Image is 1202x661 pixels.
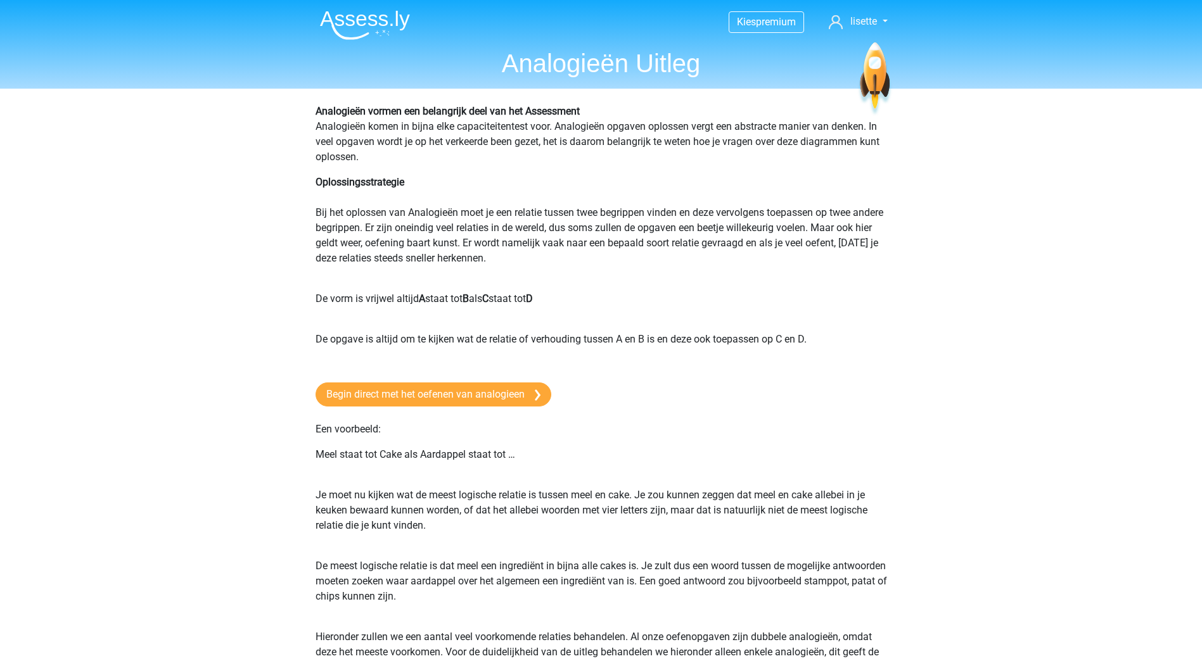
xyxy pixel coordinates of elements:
[316,382,551,406] a: Begin direct met het oefenen van analogieen
[463,293,469,305] b: B
[857,42,892,116] img: spaceship.7d73109d6933.svg
[737,16,756,28] span: Kies
[482,293,489,305] b: C
[316,332,887,362] p: De opgave is altijd om te kijken wat de relatie of verhouding tussen A en B is en deze ook toepas...
[316,291,887,322] p: De vorm is vrijwel altijd staat tot als staat tot
[316,104,887,165] p: Analogieën komen in bijna elke capaciteitentest voor. Analogieën opgaven oplossen vergt een abstr...
[535,389,540,401] img: arrow-right.e5bd35279c78.svg
[320,10,410,40] img: Assessly
[316,175,887,281] p: Bij het oplossen van Analogieën moet je een relatie tussen twee begrippen vinden en deze vervolge...
[316,447,887,477] p: Meel staat tot Cake als Aardappel staat tot …
[526,293,533,305] b: D
[824,14,892,29] a: lisette
[729,13,803,30] a: Kiespremium
[756,16,796,28] span: premium
[310,48,893,79] h1: Analogieën Uitleg
[316,558,887,619] p: De meest logische relatie is dat meel een ingrediënt in bijna alle cakes is. Je zult dus een woor...
[419,293,425,305] b: A
[316,176,404,188] b: Oplossingsstrategie
[316,488,887,548] p: Je moet nu kijken wat de meest logische relatie is tussen meel en cake. Je zou kunnen zeggen dat ...
[316,422,887,437] p: Een voorbeeld:
[850,15,877,27] span: lisette
[316,105,580,117] b: Analogieën vormen een belangrijk deel van het Assessment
